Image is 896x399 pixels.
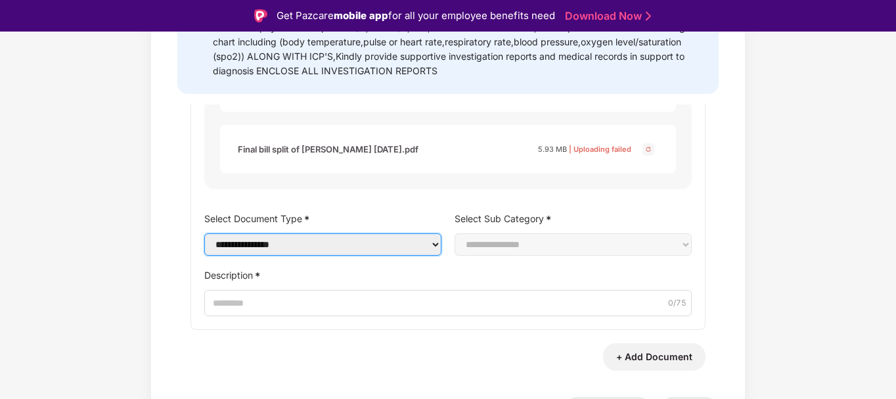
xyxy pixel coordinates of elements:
label: Select Sub Category [455,209,692,228]
button: + Add Document [603,343,706,371]
img: Logo [254,9,267,22]
div: Get Pazcare for all your employee benefits need [277,8,555,24]
div: Final bill split of [PERSON_NAME] [DATE].pdf [238,138,418,160]
span: 5.93 MB [538,145,567,154]
img: svg+xml;base64,PHN2ZyBpZD0iQ3Jvc3MtMjR4MjQiIHhtbG5zPSJodHRwOi8vd3d3LnczLm9yZy8yMDAwL3N2ZyIgd2lkdG... [640,141,656,157]
strong: mobile app [334,9,388,22]
a: Download Now [565,9,647,23]
label: Select Document Type [204,209,441,228]
span: 0 /75 [668,297,686,310]
img: Stroke [646,9,651,23]
label: Description [204,266,692,285]
span: | Uploading failed [569,145,631,154]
